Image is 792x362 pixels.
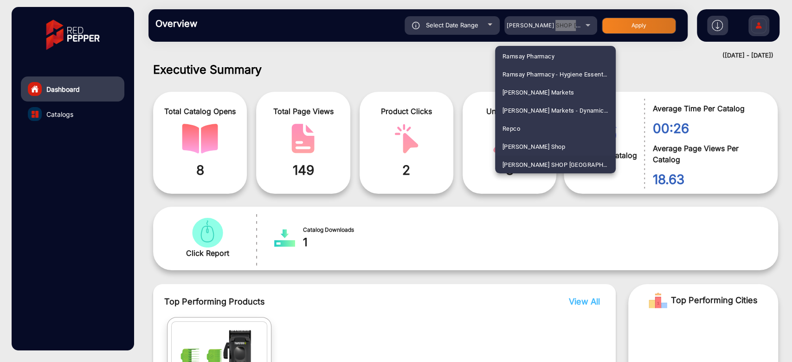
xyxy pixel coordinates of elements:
[502,138,565,156] span: [PERSON_NAME] Shop
[502,65,608,83] span: Ramsay Pharmacy - Hygiene Essentials
[502,120,520,138] span: Repco
[502,47,554,65] span: Ramsay Pharmacy
[502,156,608,174] span: [PERSON_NAME] SHOP [GEOGRAPHIC_DATA]
[502,83,574,102] span: [PERSON_NAME] Markets
[502,102,608,120] span: [PERSON_NAME] Markets - Dynamic E-commerce Edition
